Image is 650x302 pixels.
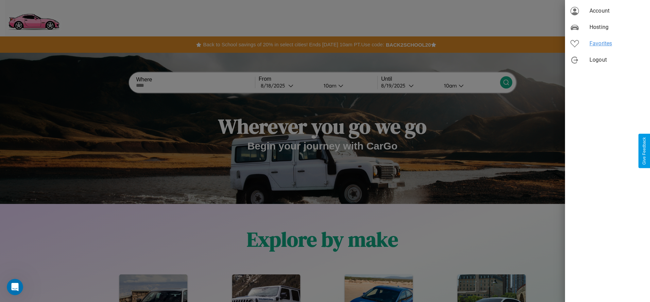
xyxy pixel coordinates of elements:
[642,137,647,165] div: Give Feedback
[565,19,650,35] div: Hosting
[589,39,645,48] span: Favorites
[565,35,650,52] div: Favorites
[565,52,650,68] div: Logout
[565,3,650,19] div: Account
[7,279,23,295] iframe: Intercom live chat
[589,23,645,31] span: Hosting
[589,7,645,15] span: Account
[589,56,645,64] span: Logout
